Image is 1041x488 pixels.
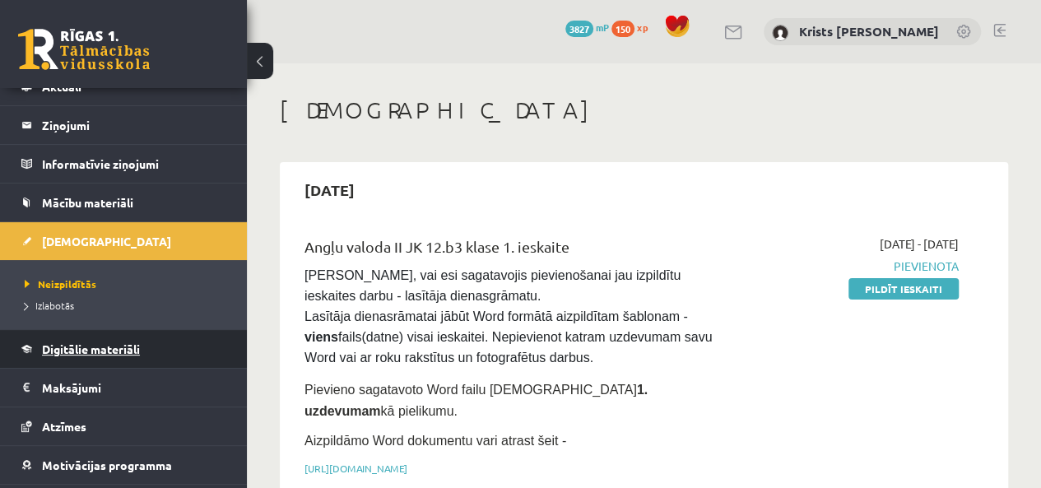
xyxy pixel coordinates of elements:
a: Krists [PERSON_NAME] [799,23,939,40]
span: Digitālie materiāli [42,342,140,356]
a: Rīgas 1. Tālmācības vidusskola [18,29,150,70]
div: Angļu valoda II JK 12.b3 klase 1. ieskaite [304,235,732,266]
a: Neizpildītās [25,277,230,291]
span: [DEMOGRAPHIC_DATA] [42,234,171,249]
a: Motivācijas programma [21,446,226,484]
a: Maksājumi [21,369,226,407]
a: 3827 mP [565,21,609,34]
a: Pildīt ieskaiti [848,278,959,300]
span: Mācību materiāli [42,195,133,210]
span: mP [596,21,609,34]
a: Izlabotās [25,298,230,313]
span: Motivācijas programma [42,458,172,472]
legend: Ziņojumi [42,106,226,144]
a: Digitālie materiāli [21,330,226,368]
span: Neizpildītās [25,277,96,290]
span: [PERSON_NAME], vai esi sagatavojis pievienošanai jau izpildītu ieskaites darbu - lasītāja dienasg... [304,268,716,365]
h1: [DEMOGRAPHIC_DATA] [280,96,1008,124]
span: Pievienota [757,258,959,275]
legend: Informatīvie ziņojumi [42,145,226,183]
a: Informatīvie ziņojumi [21,145,226,183]
a: Atzīmes [21,407,226,445]
span: 150 [611,21,634,37]
legend: Maksājumi [42,369,226,407]
span: Aizpildāmo Word dokumentu vari atrast šeit - [304,434,566,448]
span: Pievieno sagatavoto Word failu [DEMOGRAPHIC_DATA] kā pielikumu. [304,383,648,418]
a: Ziņojumi [21,106,226,144]
a: 150 xp [611,21,656,34]
a: [URL][DOMAIN_NAME] [304,462,407,475]
strong: 1. uzdevumam [304,383,648,418]
img: Krists Andrejs Zeile [772,25,788,41]
strong: viens [304,330,338,344]
span: Izlabotās [25,299,74,312]
a: Mācību materiāli [21,184,226,221]
span: Atzīmes [42,419,86,434]
span: xp [637,21,648,34]
h2: [DATE] [288,170,371,209]
a: [DEMOGRAPHIC_DATA] [21,222,226,260]
span: 3827 [565,21,593,37]
span: [DATE] - [DATE] [880,235,959,253]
